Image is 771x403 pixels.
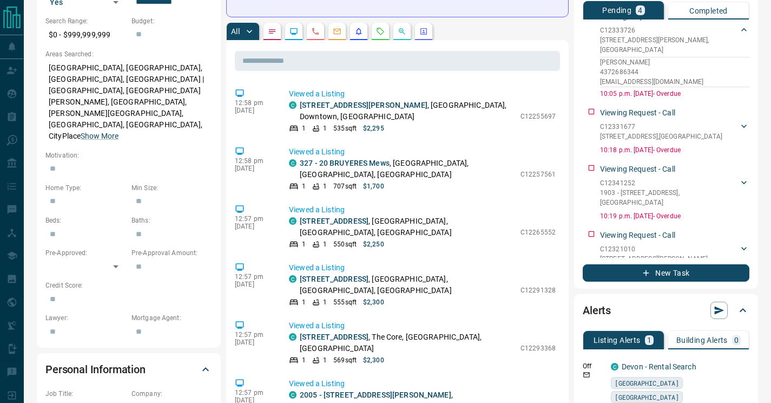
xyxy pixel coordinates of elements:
[289,378,556,389] p: Viewed a Listing
[323,181,327,191] p: 1
[45,16,126,26] p: Search Range:
[300,333,368,341] a: [STREET_ADDRESS]
[333,27,341,36] svg: Emails
[300,101,427,109] a: [STREET_ADDRESS][PERSON_NAME]
[235,223,273,230] p: [DATE]
[363,123,384,133] p: $2,295
[520,343,556,353] p: C12293368
[302,239,306,249] p: 1
[235,165,273,172] p: [DATE]
[419,27,428,36] svg: Agent Actions
[333,123,357,133] p: 535 sqft
[600,188,739,207] p: 1903 - [STREET_ADDRESS] , [GEOGRAPHIC_DATA]
[323,297,327,307] p: 1
[333,239,357,249] p: 550 sqft
[300,216,515,238] p: , [GEOGRAPHIC_DATA], [GEOGRAPHIC_DATA], [GEOGRAPHIC_DATA]
[289,320,556,331] p: Viewed a Listing
[45,49,212,59] p: Areas Searched:
[323,355,327,365] p: 1
[600,242,749,276] div: C12321010[STREET_ADDRESS][PERSON_NAME],[GEOGRAPHIC_DATA]
[300,159,390,167] a: 327 - 20 BRUYERES Mews
[594,336,641,344] p: Listing Alerts
[363,297,384,307] p: $2,300
[131,183,212,193] p: Min Size:
[45,356,212,382] div: Personal Information
[300,158,515,180] p: , [GEOGRAPHIC_DATA], [GEOGRAPHIC_DATA], [GEOGRAPHIC_DATA]
[647,336,651,344] p: 1
[600,176,749,210] div: C123412521903 - [STREET_ADDRESS],[GEOGRAPHIC_DATA]
[600,164,675,175] p: Viewing Request - Call
[289,146,556,158] p: Viewed a Listing
[615,392,679,402] span: [GEOGRAPHIC_DATA]
[235,389,273,396] p: 12:57 pm
[734,336,739,344] p: 0
[600,145,749,155] p: 10:18 p.m. [DATE] - Overdue
[520,285,556,295] p: C12291328
[333,297,357,307] p: 555 sqft
[235,331,273,339] p: 12:57 pm
[300,391,451,399] a: 2005 - [STREET_ADDRESS][PERSON_NAME]
[600,120,749,144] div: C12331677[STREET_ADDRESS],[GEOGRAPHIC_DATA]
[302,297,306,307] p: 1
[520,112,556,121] p: C12255697
[600,77,749,87] p: [EMAIL_ADDRESS][DOMAIN_NAME]
[600,25,739,35] p: C12333726
[45,183,126,193] p: Home Type:
[45,313,126,323] p: Lawyer:
[45,281,212,290] p: Credit Score:
[600,178,739,188] p: C12341252
[583,371,590,379] svg: Email
[600,211,749,221] p: 10:19 p.m. [DATE] - Overdue
[615,378,679,388] span: [GEOGRAPHIC_DATA]
[131,313,212,323] p: Mortgage Agent:
[638,6,642,14] p: 4
[333,355,357,365] p: 569 sqft
[333,181,357,191] p: 707 sqft
[45,26,126,44] p: $0 - $999,999,999
[323,123,327,133] p: 1
[363,181,384,191] p: $1,700
[676,336,728,344] p: Building Alerts
[689,7,728,15] p: Completed
[302,355,306,365] p: 1
[600,122,722,132] p: C12331677
[376,27,385,36] svg: Requests
[600,244,739,254] p: C12321010
[398,27,406,36] svg: Opportunities
[520,170,556,179] p: C12257561
[289,159,296,167] div: condos.ca
[45,151,212,160] p: Motivation:
[583,264,749,282] button: New Task
[289,262,556,274] p: Viewed a Listing
[311,27,320,36] svg: Calls
[289,217,296,225] div: condos.ca
[583,361,604,371] p: Off
[583,297,749,323] div: Alerts
[600,254,739,274] p: [STREET_ADDRESS][PERSON_NAME] , [GEOGRAPHIC_DATA]
[600,67,749,77] p: 4372686344
[235,281,273,288] p: [DATE]
[81,131,118,142] button: Show More
[289,391,296,399] div: condos.ca
[268,27,276,36] svg: Notes
[231,28,240,35] p: All
[583,302,611,319] h2: Alerts
[600,57,749,67] p: [PERSON_NAME]
[323,239,327,249] p: 1
[235,273,273,281] p: 12:57 pm
[600,23,749,57] div: C12333726[STREET_ADDRESS][PERSON_NAME],[GEOGRAPHIC_DATA]
[45,216,126,225] p: Beds:
[354,27,363,36] svg: Listing Alerts
[235,99,273,107] p: 12:58 pm
[300,274,515,296] p: , [GEOGRAPHIC_DATA], [GEOGRAPHIC_DATA], [GEOGRAPHIC_DATA]
[600,230,675,241] p: Viewing Request - Call
[302,123,306,133] p: 1
[300,331,515,354] p: , The Core, [GEOGRAPHIC_DATA], [GEOGRAPHIC_DATA]
[289,27,298,36] svg: Lead Browsing Activity
[235,215,273,223] p: 12:57 pm
[131,216,212,225] p: Baths:
[131,248,212,258] p: Pre-Approval Amount:
[289,275,296,283] div: condos.ca
[131,389,212,399] p: Company:
[300,275,368,283] a: [STREET_ADDRESS]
